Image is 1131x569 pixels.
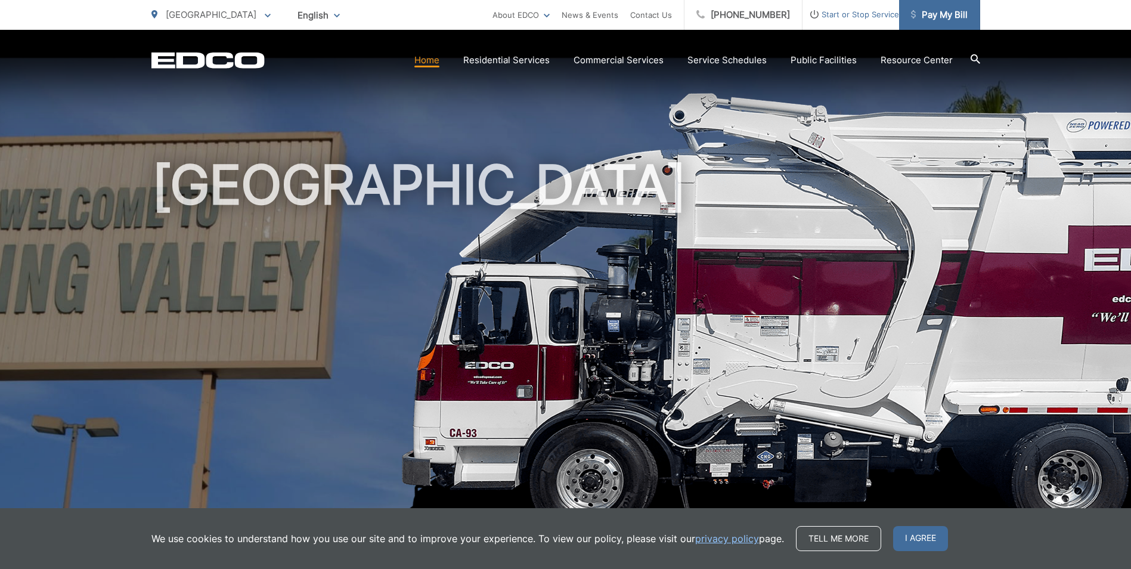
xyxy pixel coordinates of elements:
[911,8,968,22] span: Pay My Bill
[151,52,265,69] a: EDCD logo. Return to the homepage.
[151,155,980,533] h1: [GEOGRAPHIC_DATA]
[463,53,550,67] a: Residential Services
[151,531,784,546] p: We use cookies to understand how you use our site and to improve your experience. To view our pol...
[630,8,672,22] a: Contact Us
[695,531,759,546] a: privacy policy
[166,9,256,20] span: [GEOGRAPHIC_DATA]
[289,5,349,26] span: English
[796,526,881,551] a: Tell me more
[574,53,664,67] a: Commercial Services
[414,53,439,67] a: Home
[492,8,550,22] a: About EDCO
[687,53,767,67] a: Service Schedules
[881,53,953,67] a: Resource Center
[893,526,948,551] span: I agree
[791,53,857,67] a: Public Facilities
[562,8,618,22] a: News & Events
